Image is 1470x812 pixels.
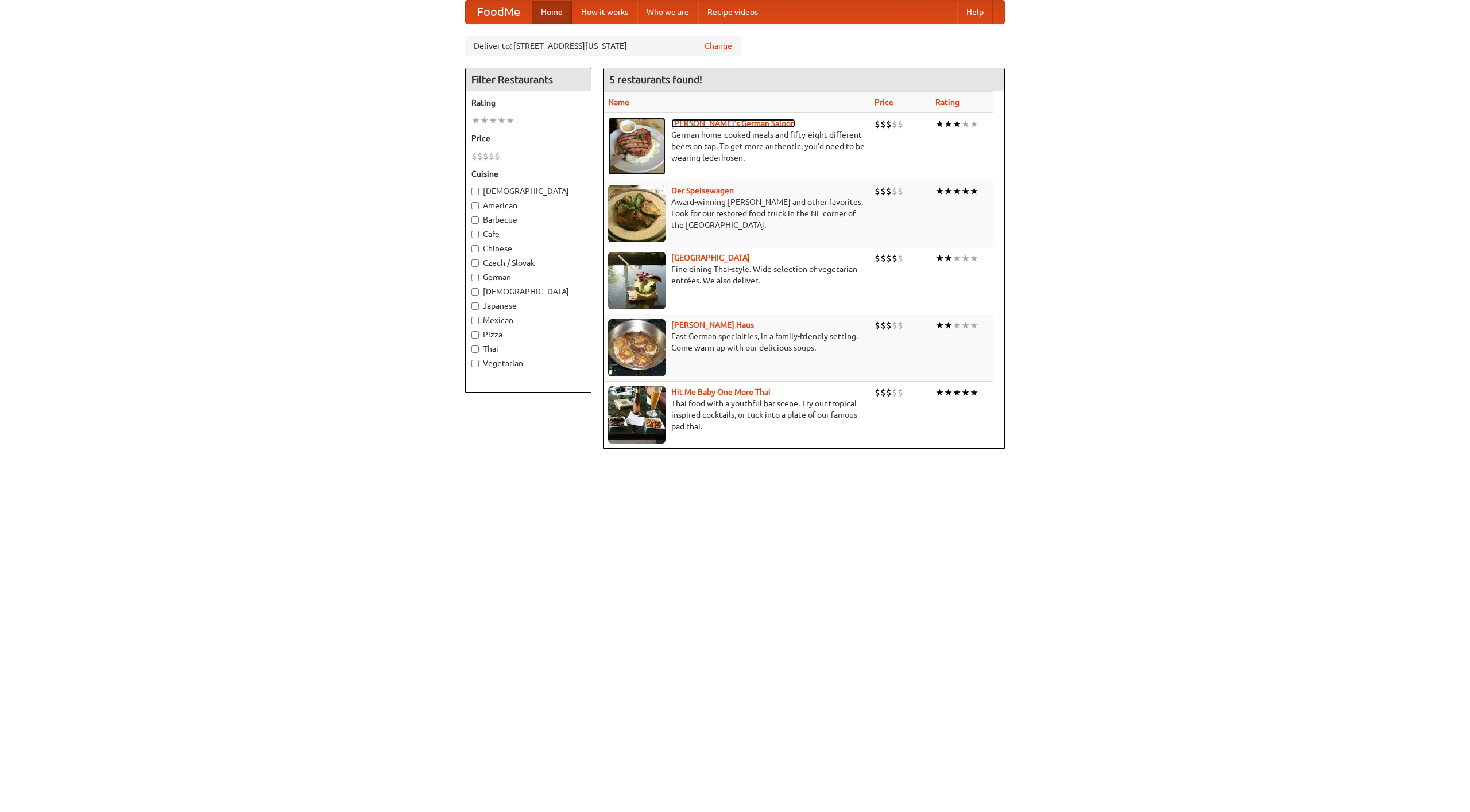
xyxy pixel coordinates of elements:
a: [GEOGRAPHIC_DATA] [671,253,750,262]
li: ★ [961,118,970,130]
b: Hit Me Baby One More Thai [671,387,771,397]
li: ★ [953,319,961,332]
li: $ [892,185,898,197]
li: ★ [489,114,497,127]
label: [DEMOGRAPHIC_DATA] [471,286,585,297]
input: [DEMOGRAPHIC_DATA] [471,188,479,195]
label: Vegetarian [471,358,585,369]
label: Pizza [471,329,585,340]
li: ★ [961,185,970,197]
label: Barbecue [471,214,585,226]
li: ★ [935,386,944,399]
li: ★ [961,252,970,265]
li: $ [886,252,892,265]
a: Home [532,1,572,24]
label: American [471,200,585,211]
li: $ [880,185,886,197]
li: $ [892,386,898,399]
li: ★ [944,252,953,265]
input: Barbecue [471,216,479,224]
li: $ [880,252,886,265]
input: Vegetarian [471,360,479,367]
li: ★ [953,252,961,265]
input: German [471,274,479,281]
img: satay.jpg [608,252,666,309]
li: ★ [961,319,970,332]
input: Japanese [471,302,479,310]
li: $ [875,386,880,399]
li: $ [892,252,898,265]
input: American [471,202,479,209]
li: ★ [471,114,480,127]
li: $ [494,150,500,162]
li: ★ [944,319,953,332]
a: [PERSON_NAME]'s German Saloon [671,119,795,128]
li: $ [880,386,886,399]
li: $ [875,185,880,197]
label: Thai [471,343,585,355]
li: ★ [944,118,953,130]
div: Deliver to: [STREET_ADDRESS][US_STATE] [465,36,741,56]
input: Czech / Slovak [471,259,479,267]
label: Japanese [471,300,585,312]
input: Mexican [471,317,479,324]
li: $ [875,252,880,265]
li: $ [875,319,880,332]
li: $ [880,118,886,130]
li: $ [886,185,892,197]
li: $ [477,150,483,162]
a: Help [957,1,993,24]
li: ★ [944,386,953,399]
li: ★ [970,118,978,130]
a: [PERSON_NAME] Haus [671,320,754,329]
li: ★ [506,114,514,127]
li: $ [892,319,898,332]
h5: Price [471,133,585,144]
li: $ [898,118,903,130]
img: speisewagen.jpg [608,185,666,242]
img: esthers.jpg [608,118,666,175]
li: ★ [953,118,961,130]
li: $ [886,118,892,130]
a: Name [608,98,629,107]
label: Czech / Slovak [471,257,585,269]
li: ★ [970,319,978,332]
li: $ [880,319,886,332]
li: $ [886,386,892,399]
li: $ [898,386,903,399]
p: Thai food with a youthful bar scene. Try our tropical inspired cocktails, or tuck into a plate of... [608,398,865,432]
li: ★ [953,185,961,197]
li: $ [471,150,477,162]
p: East German specialties, in a family-friendly setting. Come warm up with our delicious soups. [608,331,865,353]
a: Der Speisewagen [671,186,734,195]
label: Chinese [471,243,585,254]
li: $ [483,150,489,162]
h5: Cuisine [471,168,585,180]
li: $ [892,118,898,130]
input: Pizza [471,331,479,339]
a: Price [875,98,893,107]
ng-pluralize: 5 restaurants found! [609,74,702,85]
h5: Rating [471,97,585,108]
li: $ [886,319,892,332]
a: FoodMe [466,1,532,24]
li: ★ [970,386,978,399]
li: $ [898,319,903,332]
p: Award-winning [PERSON_NAME] and other favorites. Look for our restored food truck in the NE corne... [608,196,865,231]
li: $ [898,252,903,265]
li: $ [898,185,903,197]
li: ★ [497,114,506,127]
img: kohlhaus.jpg [608,319,666,376]
label: [DEMOGRAPHIC_DATA] [471,185,585,197]
li: ★ [935,185,944,197]
li: ★ [944,185,953,197]
li: ★ [953,386,961,399]
li: ★ [935,118,944,130]
a: Recipe videos [698,1,767,24]
h4: Filter Restaurants [466,68,591,91]
a: Who we are [637,1,698,24]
